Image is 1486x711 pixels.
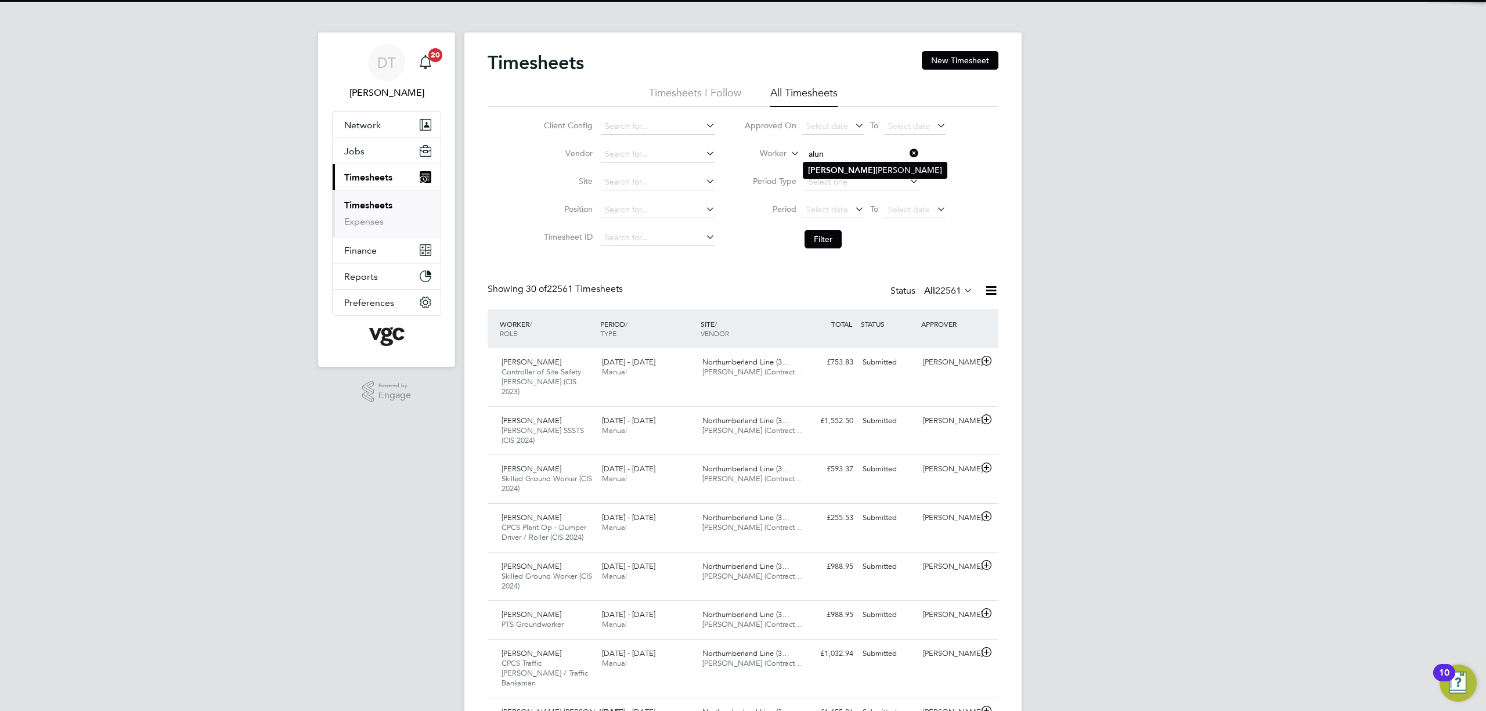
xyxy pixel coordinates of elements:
div: Submitted [858,353,918,372]
button: Finance [333,237,441,263]
span: [DATE] - [DATE] [602,561,655,571]
span: Northumberland Line (3… [702,464,789,474]
label: Approved On [744,120,796,131]
li: Timesheets I Follow [649,86,741,107]
div: Submitted [858,460,918,479]
label: All [924,285,973,297]
span: Reports [344,271,378,282]
span: Manual [602,425,627,435]
span: Northumberland Line (3… [702,561,789,571]
span: PTS Groundworker [502,619,564,629]
div: [PERSON_NAME] [918,605,979,625]
div: Submitted [858,412,918,431]
span: Timesheets [344,172,392,183]
span: 22561 Timesheets [526,283,623,295]
div: Submitted [858,557,918,576]
li: All Timesheets [770,86,838,107]
input: Search for... [601,174,715,190]
span: [DATE] - [DATE] [602,357,655,367]
label: Timesheet ID [540,232,593,242]
input: Search for... [601,202,715,218]
span: [PERSON_NAME] (Contract… [702,425,802,435]
li: [PERSON_NAME] [803,163,947,178]
div: Timesheets [333,190,441,237]
input: Search for... [601,146,715,163]
span: [PERSON_NAME] [502,416,561,425]
span: Northumberland Line (3… [702,513,789,522]
span: [PERSON_NAME] [502,561,561,571]
span: [DATE] - [DATE] [602,416,655,425]
button: Jobs [333,138,441,164]
span: [DATE] - [DATE] [602,464,655,474]
button: Filter [805,230,842,248]
span: [DATE] - [DATE] [602,513,655,522]
div: £255.53 [798,508,858,528]
span: [PERSON_NAME] [502,357,561,367]
span: [PERSON_NAME] (Contract… [702,367,802,377]
div: £988.95 [798,605,858,625]
label: Vendor [540,148,593,158]
span: Select date [888,121,930,131]
div: [PERSON_NAME] [918,412,979,431]
span: Engage [378,391,411,400]
span: / [715,319,717,329]
a: Expenses [344,216,384,227]
span: Northumberland Line (3… [702,609,789,619]
button: Timesheets [333,164,441,190]
span: [PERSON_NAME] [502,648,561,658]
div: [PERSON_NAME] [918,353,979,372]
span: Skilled Ground Worker (CIS 2024) [502,474,592,493]
span: To [867,201,882,216]
a: Go to home page [332,327,441,346]
span: [PERSON_NAME] (Contract… [702,571,802,581]
span: / [625,319,627,329]
span: To [867,118,882,133]
span: TOTAL [831,319,852,329]
span: 22561 [935,285,961,297]
span: / [529,319,532,329]
nav: Main navigation [318,33,455,367]
button: Network [333,112,441,138]
a: 20 [414,44,437,81]
span: [PERSON_NAME] [502,513,561,522]
button: New Timesheet [922,51,998,70]
h2: Timesheets [488,51,584,74]
span: CPCS Plant Op - Dumper Driver / Roller (CIS 2024) [502,522,586,542]
span: 20 [428,48,442,62]
span: Preferences [344,297,394,308]
span: Northumberland Line (3… [702,648,789,658]
div: Submitted [858,644,918,663]
div: SITE [698,313,798,344]
span: ROLE [500,329,517,338]
div: £988.95 [798,557,858,576]
input: Select one [805,174,919,190]
div: PERIOD [597,313,698,344]
span: Select date [806,121,848,131]
span: Network [344,120,381,131]
span: Manual [602,522,627,532]
input: Search for... [805,146,919,163]
span: Powered by [378,381,411,391]
button: Preferences [333,290,441,315]
span: [PERSON_NAME] [502,464,561,474]
input: Search for... [601,118,715,135]
span: [PERSON_NAME] (Contract… [702,522,802,532]
a: Timesheets [344,200,392,211]
div: [PERSON_NAME] [918,508,979,528]
div: £1,552.50 [798,412,858,431]
div: WORKER [497,313,597,344]
span: Skilled Ground Worker (CIS 2024) [502,571,592,591]
span: Northumberland Line (3… [702,416,789,425]
div: £593.37 [798,460,858,479]
span: Manual [602,619,627,629]
label: Period [744,204,796,214]
div: [PERSON_NAME] [918,460,979,479]
label: Period Type [744,176,796,186]
span: [DATE] - [DATE] [602,648,655,658]
span: [PERSON_NAME] (Contract… [702,658,802,668]
span: Northumberland Line (3… [702,357,789,367]
span: Select date [888,204,930,215]
span: Select date [806,204,848,215]
label: Site [540,176,593,186]
a: Powered byEngage [362,381,412,403]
